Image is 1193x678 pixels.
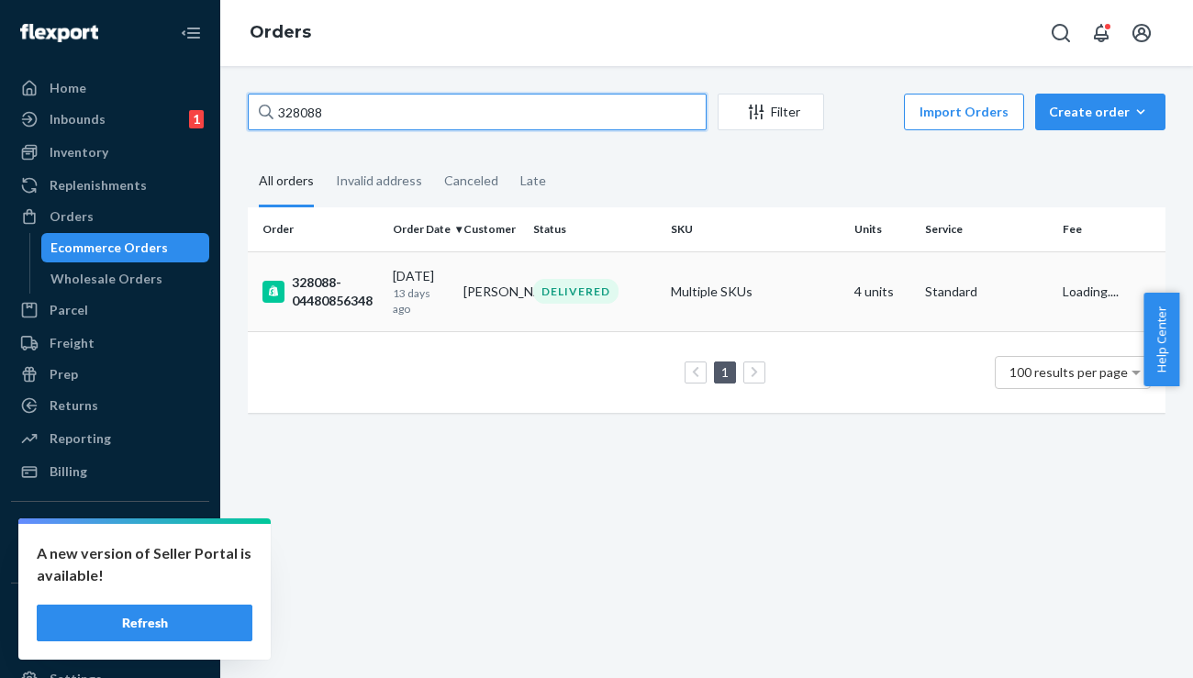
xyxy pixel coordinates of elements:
[50,365,78,383] div: Prep
[1055,207,1165,251] th: Fee
[250,22,311,42] a: Orders
[847,251,918,331] td: 4 units
[11,598,209,628] button: Fast Tags
[11,295,209,325] a: Parcel
[1035,94,1165,130] button: Create order
[847,207,918,251] th: Units
[393,267,449,317] div: [DATE]
[718,94,824,130] button: Filter
[11,328,209,358] a: Freight
[11,553,209,575] a: Add Integration
[904,94,1024,130] button: Import Orders
[1083,15,1120,51] button: Open notifications
[444,157,498,205] div: Canceled
[463,221,519,237] div: Customer
[50,176,147,195] div: Replenishments
[50,143,108,161] div: Inventory
[11,73,209,103] a: Home
[533,279,619,304] div: DELIVERED
[50,334,95,352] div: Freight
[1009,364,1128,380] span: 100 results per page
[11,391,209,420] a: Returns
[259,157,314,207] div: All orders
[718,364,732,380] a: Page 1 is your current page
[41,264,210,294] a: Wholesale Orders
[189,110,204,128] div: 1
[50,396,98,415] div: Returns
[50,207,94,226] div: Orders
[41,233,210,262] a: Ecommerce Orders
[385,207,456,251] th: Order Date
[11,360,209,389] a: Prep
[925,283,1048,301] p: Standard
[50,110,106,128] div: Inbounds
[37,605,252,641] button: Refresh
[11,457,209,486] a: Billing
[235,6,326,60] ol: breadcrumbs
[11,105,209,134] a: Inbounds1
[1123,15,1160,51] button: Open account menu
[37,542,252,586] p: A new version of Seller Portal is available!
[11,424,209,453] a: Reporting
[11,635,209,657] a: Add Fast Tag
[1143,293,1179,386] button: Help Center
[50,239,168,257] div: Ecommerce Orders
[1042,15,1079,51] button: Open Search Box
[50,270,162,288] div: Wholesale Orders
[173,15,209,51] button: Close Navigation
[719,103,823,121] div: Filter
[663,251,847,331] td: Multiple SKUs
[50,79,86,97] div: Home
[393,285,449,317] p: 13 days ago
[50,462,87,481] div: Billing
[11,171,209,200] a: Replenishments
[456,251,527,331] td: [PERSON_NAME]
[11,202,209,231] a: Orders
[663,207,847,251] th: SKU
[526,207,663,251] th: Status
[248,94,707,130] input: Search orders
[11,138,209,167] a: Inventory
[50,301,88,319] div: Parcel
[336,157,422,205] div: Invalid address
[1049,103,1152,121] div: Create order
[20,24,98,42] img: Flexport logo
[520,157,546,205] div: Late
[918,207,1055,251] th: Service
[248,207,385,251] th: Order
[1055,251,1165,331] td: Loading....
[262,273,378,310] div: 328088-04480856348
[11,517,209,546] button: Integrations
[50,429,111,448] div: Reporting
